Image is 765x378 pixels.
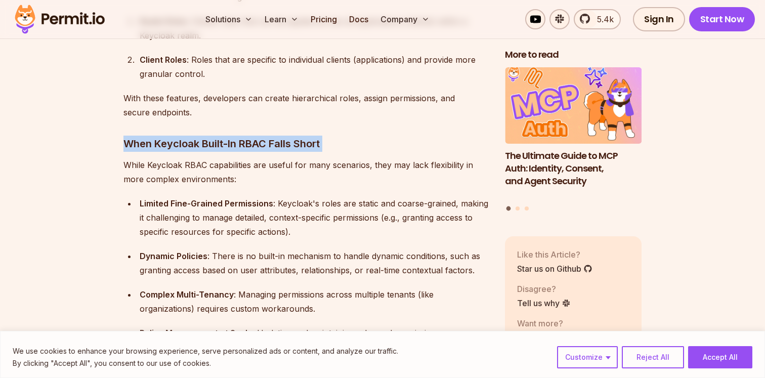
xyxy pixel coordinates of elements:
[10,2,109,36] img: Permit logo
[13,345,398,357] p: We use cookies to enhance your browsing experience, serve personalized ads or content, and analyz...
[376,9,434,29] button: Company
[517,297,571,309] a: Tell us why
[505,67,642,144] img: The Ultimate Guide to MCP Auth: Identity, Consent, and Agent Security
[140,328,252,338] strong: Policy Management at Scale
[557,346,618,368] button: Customize
[140,55,187,65] strong: Client Roles
[505,67,642,213] div: Posts
[505,150,642,187] h3: The Ultimate Guide to MCP Auth: Identity, Consent, and Agent Security
[123,158,489,186] p: While Keycloak RBAC capabilities are useful for many scenarios, they may lack flexibility in more...
[505,49,642,61] h2: More to read
[574,9,621,29] a: 5.4k
[525,206,529,211] button: Go to slide 3
[140,251,207,261] strong: Dynamic Policies
[13,357,398,369] p: By clicking "Accept All", you consent to our use of cookies.
[140,289,234,300] strong: Complex Multi-Tenancy
[140,287,489,316] div: : Managing permissions across multiple tenants (like organizations) requires custom workarounds.
[140,196,489,239] div: : Keycloak's roles are static and coarse-grained, making it challenging to manage detailed, conte...
[633,7,685,31] a: Sign In
[622,346,684,368] button: Reject All
[591,13,614,25] span: 5.4k
[505,67,642,200] li: 1 of 3
[517,248,592,261] p: Like this Article?
[517,283,571,295] p: Disagree?
[140,53,489,81] div: : Roles that are specific to individual clients (applications) and provide more granular control.
[517,317,596,329] p: Want more?
[516,206,520,211] button: Go to slide 2
[688,346,752,368] button: Accept All
[140,326,489,354] div: : Updating and maintaining roles and permissions across a growing application can become tedious,...
[689,7,755,31] a: Start Now
[261,9,303,29] button: Learn
[140,249,489,277] div: : There is no built-in mechanism to handle dynamic conditions, such as granting access based on u...
[345,9,372,29] a: Docs
[123,136,489,152] h3: When Keycloak Built-In RBAC Falls Short
[140,198,273,208] strong: Limited Fine-Grained Permissions
[505,67,642,200] a: The Ultimate Guide to MCP Auth: Identity, Consent, and Agent SecurityThe Ultimate Guide to MCP Au...
[517,263,592,275] a: Star us on Github
[307,9,341,29] a: Pricing
[123,91,489,119] p: With these features, developers can create hierarchical roles, assign permissions, and secure end...
[201,9,257,29] button: Solutions
[506,206,511,211] button: Go to slide 1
